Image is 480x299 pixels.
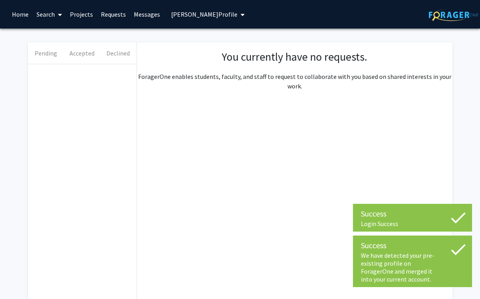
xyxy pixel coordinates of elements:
a: Messages [130,0,164,28]
img: ForagerOne Logo [429,9,478,21]
div: We have detected your pre-existing profile on ForagerOne and merged it into your current account. [361,251,464,283]
button: Accepted [64,42,100,64]
a: Search [33,0,66,28]
button: Declined [100,42,136,64]
a: Requests [97,0,130,28]
a: Home [8,0,33,28]
div: Success [361,208,464,220]
p: ForagerOne enables students, faculty, and staff to request to collaborate with you based on share... [137,72,453,91]
span: [PERSON_NAME] Profile [171,10,237,18]
div: Success [361,240,464,251]
button: Pending [28,42,64,64]
a: Projects [66,0,97,28]
div: Login Success [361,220,464,228]
h1: You currently have no requests. [145,50,445,64]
